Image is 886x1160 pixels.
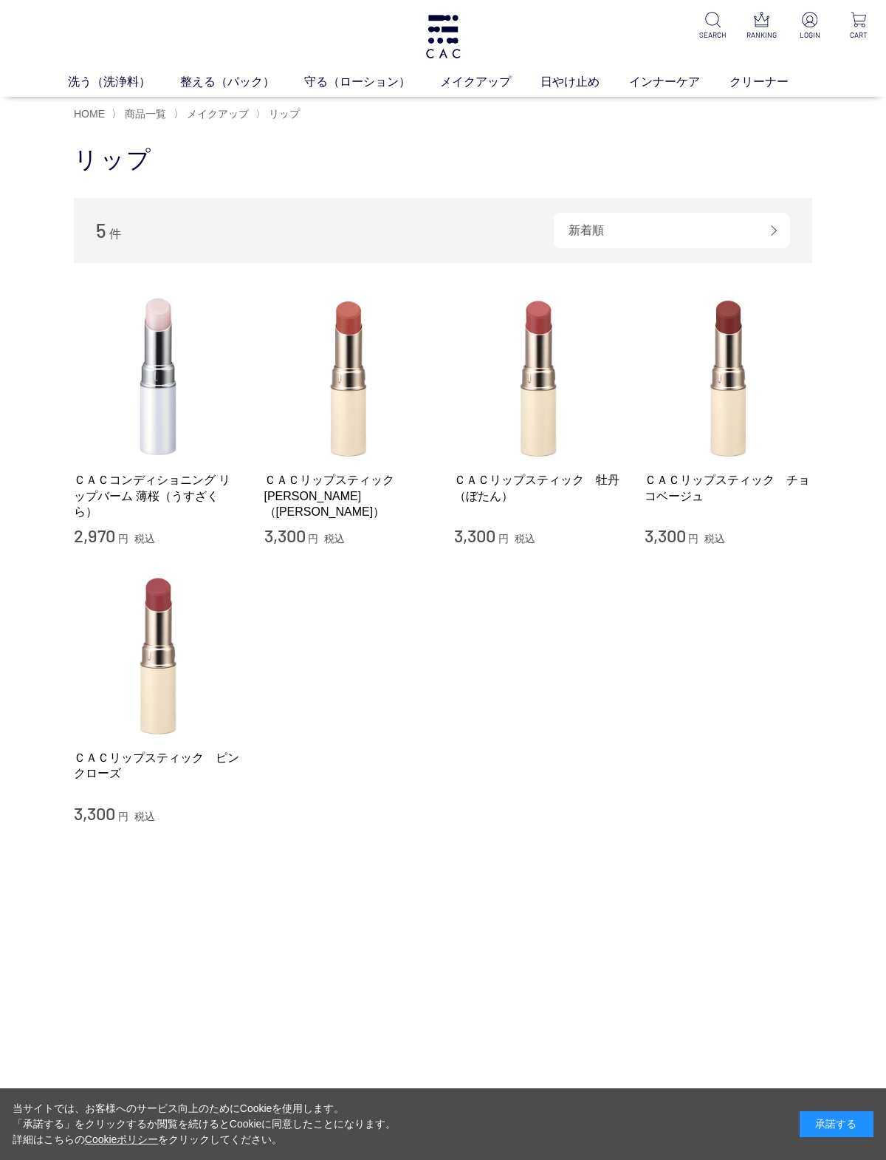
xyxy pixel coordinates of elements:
span: 3,300 [454,525,495,546]
span: 3,300 [74,802,115,824]
span: 円 [118,811,128,822]
li: 〉 [255,107,303,121]
a: CART [843,12,874,41]
span: 税込 [704,533,725,545]
span: リップ [269,108,300,120]
span: 円 [688,533,698,545]
img: ＣＡＣリップスティック チョコベージュ [645,293,813,461]
span: 税込 [134,811,155,822]
p: RANKING [746,30,777,41]
img: ＣＡＣリップスティック 茜（あかね） [264,293,433,461]
img: ＣＡＣリップスティック ピンクローズ [74,570,242,738]
li: 〉 [111,107,170,121]
a: ＣＡＣリップスティック ピンクローズ [74,750,242,782]
a: LOGIN [794,12,825,41]
a: クリーナー [729,73,818,91]
p: CART [843,30,874,41]
a: メイクアップ [440,73,540,91]
span: 円 [118,533,128,545]
li: 〉 [174,107,253,121]
p: LOGIN [794,30,825,41]
a: 整える（パック） [180,73,304,91]
img: logo [424,15,462,58]
a: Cookieポリシー [85,1133,159,1145]
span: 円 [308,533,318,545]
a: 日やけ止め [540,73,629,91]
img: ＣＡＣコンディショニング リップバーム 薄桜（うすざくら） [74,293,242,461]
a: HOME [74,108,105,120]
a: メイクアップ [184,108,249,120]
a: 商品一覧 [122,108,166,120]
a: RANKING [746,12,777,41]
a: 洗う（洗浄料） [68,73,180,91]
a: ＣＡＣリップスティック 牡丹（ぼたん） [454,472,622,504]
h1: リップ [74,144,812,176]
a: リップ [266,108,300,120]
p: SEARCH [697,30,728,41]
span: 税込 [324,533,345,545]
div: 承諾する [800,1111,873,1137]
img: ＣＡＣリップスティック 牡丹（ぼたん） [454,293,622,461]
span: 件 [109,228,121,240]
span: 円 [498,533,509,545]
span: 税込 [134,533,155,545]
a: ＣＡＣコンディショニング リップバーム 薄桜（うすざくら） [74,472,242,519]
span: 3,300 [645,525,686,546]
span: メイクアップ [187,108,249,120]
span: 商品一覧 [125,108,166,120]
span: 税込 [515,533,535,545]
span: 2,970 [74,525,115,546]
a: SEARCH [697,12,728,41]
a: 守る（ローション） [304,73,440,91]
div: 新着順 [554,213,790,248]
span: 5 [96,219,106,242]
a: ＣＡＣリップスティック [PERSON_NAME]（[PERSON_NAME]） [264,472,433,519]
span: 3,300 [264,525,306,546]
a: ＣＡＣリップスティック チョコベージュ [645,472,813,504]
a: インナーケア [629,73,729,91]
div: 当サイトでは、お客様へのサービス向上のためにCookieを使用します。 「承諾する」をクリックするか閲覧を続けるとCookieに同意したことになります。 詳細はこちらの をクリックしてください。 [13,1101,396,1147]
